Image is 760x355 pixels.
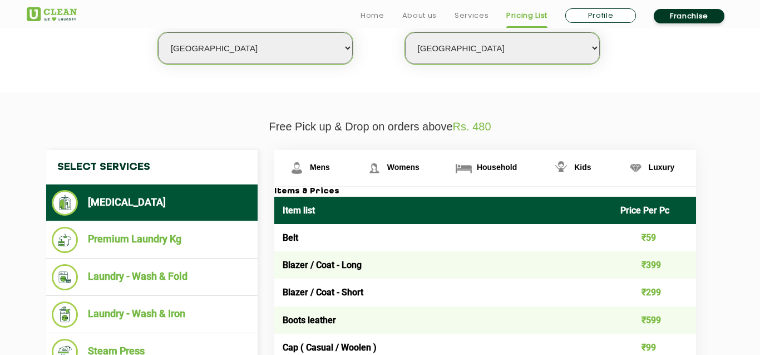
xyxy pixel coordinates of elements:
[46,150,258,184] h4: Select Services
[612,279,697,306] td: ₹299
[612,307,697,334] td: ₹599
[402,9,437,22] a: About us
[52,190,252,216] li: [MEDICAL_DATA]
[274,307,612,334] td: Boots leather
[454,158,473,178] img: Household
[274,197,612,224] th: Item list
[287,158,307,178] img: Mens
[453,120,491,133] span: Rs. 480
[364,158,384,178] img: Womens
[477,163,517,172] span: Household
[654,9,724,23] a: Franchise
[551,158,571,178] img: Kids
[506,9,547,22] a: Pricing List
[387,163,420,172] span: Womens
[27,120,733,133] p: Free Pick up & Drop on orders above
[274,187,696,197] h3: Items & Prices
[455,9,488,22] a: Services
[274,279,612,306] td: Blazer / Coat - Short
[52,301,78,328] img: Laundry - Wash & Iron
[565,8,636,23] a: Profile
[274,251,612,279] td: Blazer / Coat - Long
[52,264,252,290] li: Laundry - Wash & Fold
[52,190,78,216] img: Dry Cleaning
[274,224,612,251] td: Belt
[52,227,252,253] li: Premium Laundry Kg
[27,7,77,21] img: UClean Laundry and Dry Cleaning
[310,163,330,172] span: Mens
[649,163,675,172] span: Luxury
[52,227,78,253] img: Premium Laundry Kg
[612,197,697,224] th: Price Per Pc
[361,9,384,22] a: Home
[612,224,697,251] td: ₹59
[626,158,645,178] img: Luxury
[52,264,78,290] img: Laundry - Wash & Fold
[574,163,591,172] span: Kids
[612,251,697,279] td: ₹399
[52,301,252,328] li: Laundry - Wash & Iron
